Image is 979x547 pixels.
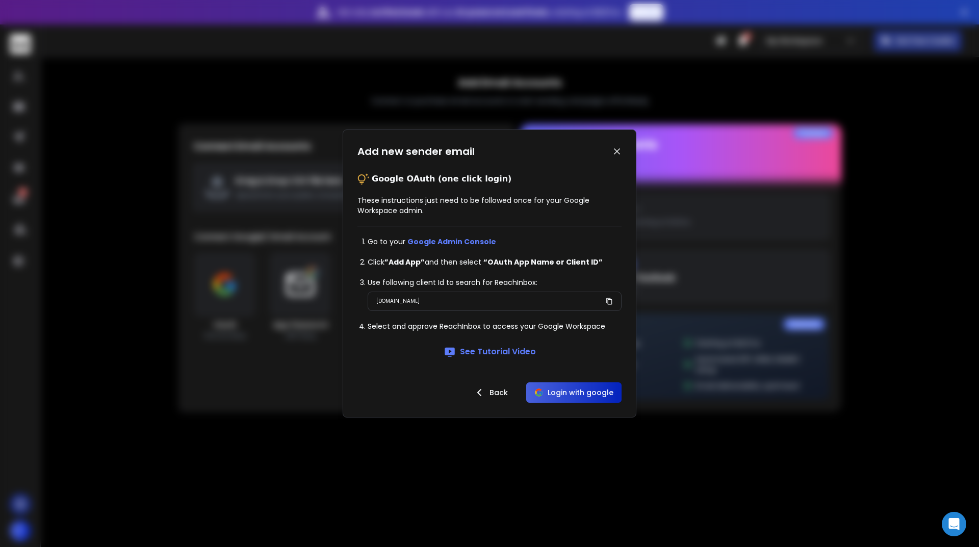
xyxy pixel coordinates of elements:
[368,257,622,267] li: Click and then select
[368,321,622,331] li: Select and approve ReachInbox to access your Google Workspace
[384,257,425,267] strong: ”Add App”
[357,144,475,159] h1: Add new sender email
[526,382,622,403] button: Login with google
[372,173,511,185] p: Google OAuth (one click login)
[376,296,420,306] p: [DOMAIN_NAME]
[368,277,622,288] li: Use following client Id to search for ReachInbox:
[483,257,603,267] strong: “OAuth App Name or Client ID”
[942,512,966,536] div: Open Intercom Messenger
[444,346,536,358] a: See Tutorial Video
[357,195,622,216] p: These instructions just need to be followed once for your Google Workspace admin.
[368,237,622,247] li: Go to your
[357,173,370,185] img: tips
[465,382,516,403] button: Back
[407,237,496,247] a: Google Admin Console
